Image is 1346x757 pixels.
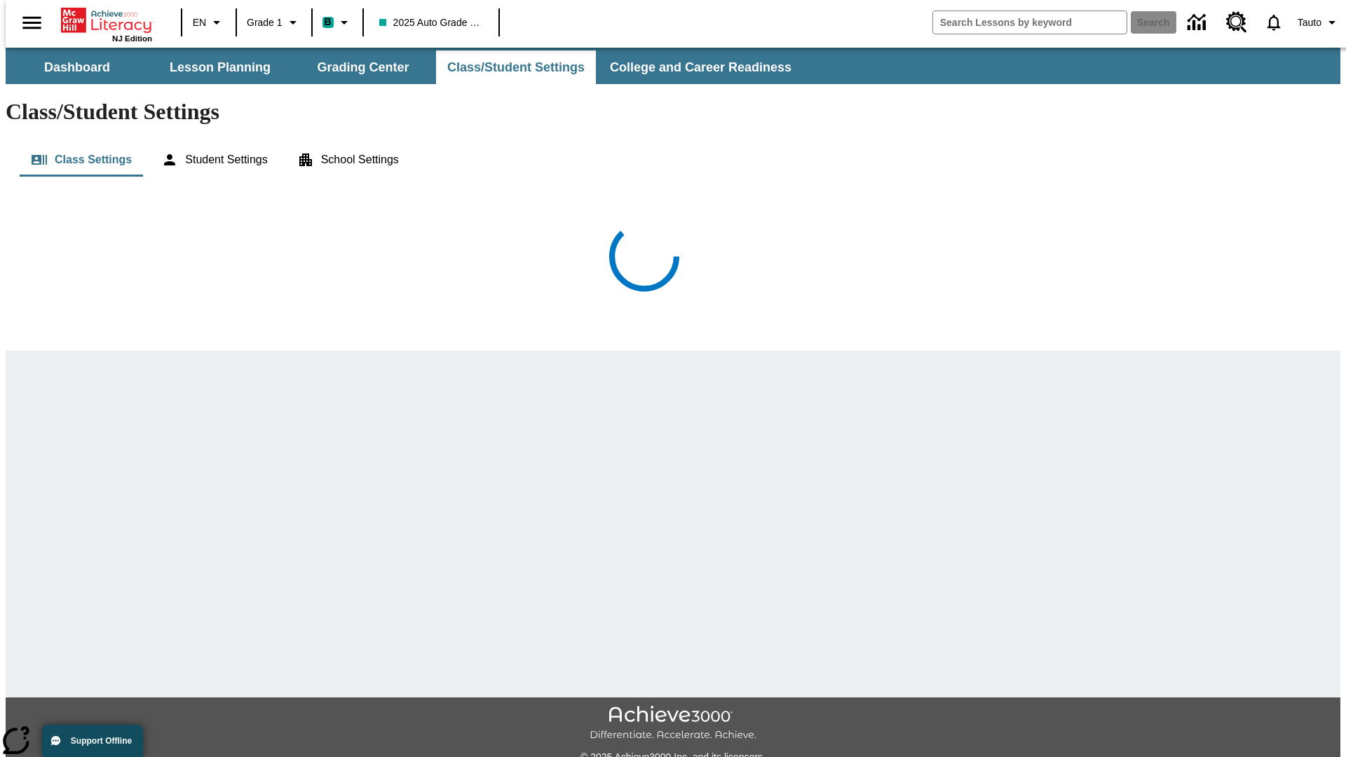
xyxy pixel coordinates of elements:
a: Resource Center, Will open in new tab [1218,4,1256,41]
input: search field [933,11,1127,34]
button: Grade: Grade 1, Select a grade [241,10,307,35]
button: Grading Center [293,50,433,84]
button: School Settings [286,143,410,177]
span: EN [193,15,206,30]
h1: Class/Student Settings [6,99,1340,125]
button: Boost Class color is teal. Change class color [317,10,358,35]
div: Class/Student Settings [20,143,1326,177]
span: Grade 1 [247,15,283,30]
span: 2025 Auto Grade 1 A [379,15,483,30]
button: College and Career Readiness [599,50,803,84]
div: SubNavbar [6,50,804,84]
button: Class/Student Settings [436,50,596,84]
button: Lesson Planning [150,50,290,84]
span: NJ Edition [112,34,152,43]
div: SubNavbar [6,48,1340,84]
span: Support Offline [71,736,132,746]
button: Profile/Settings [1292,10,1346,35]
a: Home [61,6,152,34]
button: Language: EN, Select a language [186,10,231,35]
img: Achieve3000 Differentiate Accelerate Achieve [590,706,756,742]
span: Tauto [1298,15,1321,30]
button: Support Offline [42,725,143,757]
button: Student Settings [150,143,278,177]
div: Home [61,5,152,43]
button: Open side menu [11,2,53,43]
span: B [325,13,332,31]
button: Dashboard [7,50,147,84]
a: Notifications [1256,4,1292,41]
button: Class Settings [20,143,143,177]
a: Data Center [1179,4,1218,42]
